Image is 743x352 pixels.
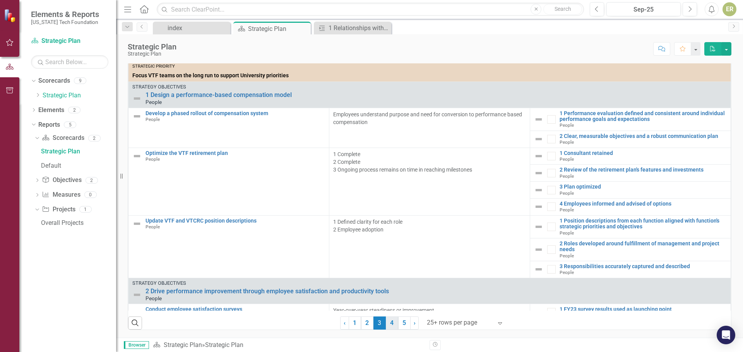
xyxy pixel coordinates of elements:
[157,3,584,16] input: Search ClearPoint...
[560,230,574,236] span: People
[248,24,309,34] div: Strategic Plan
[84,192,97,198] div: 0
[168,23,228,33] div: index
[153,341,424,350] div: »
[79,206,92,213] div: 1
[534,134,543,144] img: Not Defined
[534,168,543,178] img: Not Defined
[534,115,543,124] img: Not Defined
[146,306,325,312] a: Conduct employee satisfaction surveys
[132,63,727,70] div: Strategic Priority
[132,151,142,161] img: Not Defined
[146,92,727,99] a: 1 Design a performance-based compensation model
[373,316,386,330] span: 3
[4,9,17,22] img: ClearPoint Strategy
[146,218,325,224] a: Update VTF and VTCRC position descriptions
[534,308,543,317] img: Not Defined
[39,160,116,172] a: Default
[560,133,727,139] a: 2 Clear, measurable objectives and a robust communication plan
[132,112,142,121] img: Not Defined
[146,117,160,122] span: People
[132,71,727,79] span: Focus VTF teams on the long run to support University priorities
[42,190,80,199] a: Measures
[414,319,416,326] span: ›
[534,265,543,274] img: Not Defined
[146,295,162,301] span: People
[333,306,526,314] p: Year-over-year steadiness or improvement
[38,106,64,115] a: Elements
[132,84,727,90] div: Strategy Objectives
[543,4,582,15] button: Search
[555,6,571,12] span: Search
[205,341,243,349] div: Strategic Plan
[560,167,727,173] a: 2 Review of the retirement plan's features and investments
[146,156,160,162] span: People
[31,55,108,69] input: Search Below...
[64,121,76,128] div: 5
[41,162,116,169] div: Default
[43,91,116,100] a: Strategic Plan
[132,94,142,103] img: Not Defined
[146,111,325,116] a: Develop a phased rollout of compensation system
[42,134,84,143] a: Scorecards
[124,341,149,349] span: Browser
[560,111,727,122] a: 1 Performance evaluation defined and consistent around individual performance goals and expectations
[609,5,678,14] div: Sep-25
[560,306,727,312] a: 1 FY23 survey results used as launching point
[534,245,543,254] img: Not Defined
[560,184,727,190] a: 3 Plan optimized
[560,173,574,179] span: People
[722,2,736,16] button: ER
[560,253,574,258] span: People
[344,319,346,326] span: ‹
[39,145,116,158] a: Strategic Plan
[560,150,727,156] a: 1 Consultant retained
[155,23,228,33] a: index
[333,218,526,233] p: 1 Defined clarity for each role 2 Employee adoption
[398,316,411,330] a: 5
[560,122,574,128] span: People
[128,51,176,57] div: Strategic Plan
[333,111,526,126] p: Employees understand purpose and need for conversion to performance based compensation
[361,316,373,330] a: 2
[146,99,162,105] span: People
[534,222,543,231] img: Not Defined
[560,190,574,196] span: People
[38,121,60,129] a: Reports
[146,224,160,230] span: People
[560,139,574,145] span: People
[132,290,142,299] img: Not Defined
[560,241,727,253] a: 2 Roles developed around fulfillment of management and project needs
[38,77,70,85] a: Scorecards
[132,281,727,286] div: Strategy Objectives
[41,148,116,155] div: Strategic Plan
[88,135,101,141] div: 2
[86,177,98,184] div: 2
[316,23,389,33] a: 1 Relationships with President and Chief Operating Officer expanded to include University leaders...
[31,37,108,46] a: Strategic Plan
[560,156,574,162] span: People
[42,176,81,185] a: Objectives
[560,201,727,207] a: 4 Employees informed and advised of options
[146,288,727,295] a: 2 Drive performance improvement through employee satisfaction and productivity tools
[74,78,86,84] div: 9
[560,218,727,230] a: 1 Position descriptions from each function aligned with function's strategic priorities and objec...
[132,308,142,317] img: Not Defined
[68,107,80,113] div: 2
[39,217,116,229] a: Overall Projects
[146,150,325,156] a: Optimize the VTF retirement plan
[31,10,99,19] span: Elements & Reports
[31,19,99,25] small: [US_STATE] Tech Foundation
[128,43,176,51] div: Strategic Plan
[560,264,727,269] a: 3 Responsibilities accurately captured and described
[560,270,574,275] span: People
[132,219,142,228] img: Not Defined
[333,150,526,173] p: 1 Complete 2 Complete 3 Ongoing process remains on time in reaching milestones
[41,219,116,226] div: Overall Projects
[717,326,735,344] div: Open Intercom Messenger
[42,205,75,214] a: Projects
[534,151,543,161] img: Not Defined
[534,202,543,211] img: Not Defined
[606,2,681,16] button: Sep-25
